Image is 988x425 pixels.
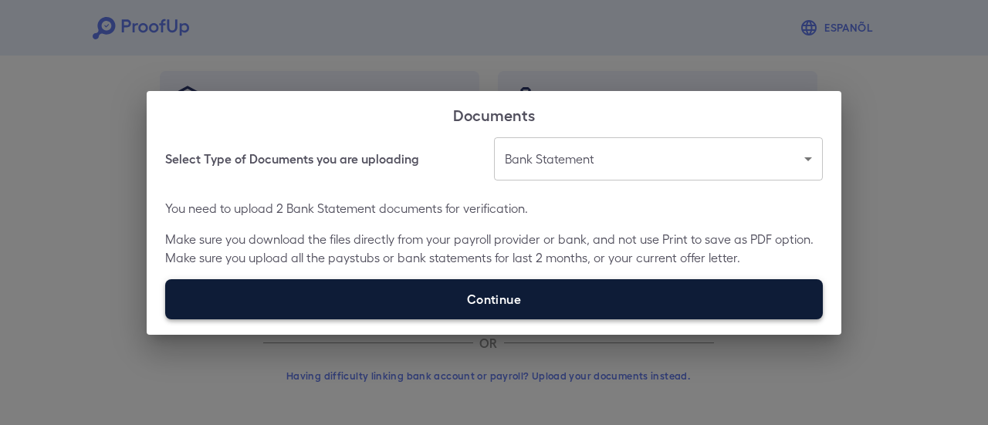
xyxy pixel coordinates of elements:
[147,91,841,137] h2: Documents
[494,137,823,180] div: Bank Statement
[165,230,823,267] p: Make sure you download the files directly from your payroll provider or bank, and not use Print t...
[165,150,419,168] h6: Select Type of Documents you are uploading
[165,199,823,218] p: You need to upload 2 Bank Statement documents for verification.
[165,279,823,319] label: Continue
